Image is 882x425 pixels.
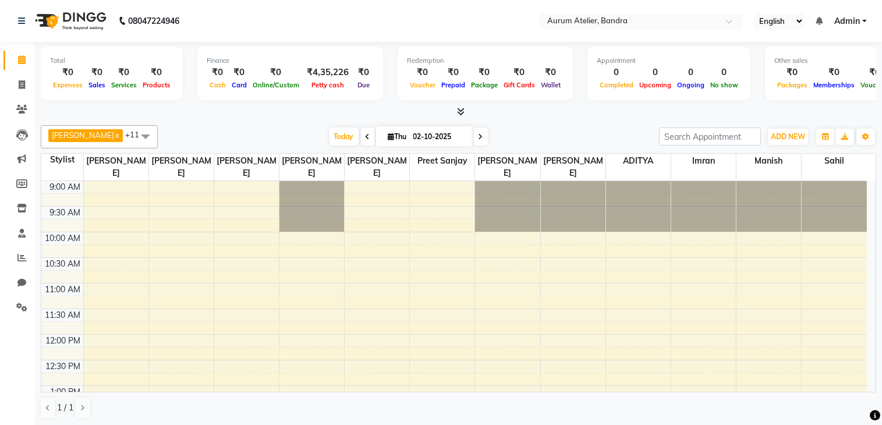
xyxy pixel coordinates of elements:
[140,66,173,79] div: ₹0
[43,284,83,296] div: 11:00 AM
[468,81,501,89] span: Package
[140,81,173,89] span: Products
[345,154,409,180] span: [PERSON_NAME]
[86,81,108,89] span: Sales
[86,66,108,79] div: ₹0
[302,66,353,79] div: ₹4,35,226
[125,130,148,139] span: +11
[768,129,808,145] button: ADD NEW
[108,66,140,79] div: ₹0
[410,128,468,146] input: 2025-10-02
[810,81,858,89] span: Memberships
[250,81,302,89] span: Online/Custom
[774,66,810,79] div: ₹0
[214,154,279,180] span: [PERSON_NAME]
[330,127,359,146] span: Today
[84,154,148,180] span: [PERSON_NAME]
[128,5,179,37] b: 08047224946
[475,154,540,180] span: [PERSON_NAME]
[636,66,674,79] div: 0
[736,154,801,168] span: manish
[707,66,741,79] div: 0
[597,81,636,89] span: Completed
[407,56,564,66] div: Redemption
[114,130,119,140] a: x
[353,66,374,79] div: ₹0
[538,81,564,89] span: Wallet
[774,81,810,89] span: Packages
[229,66,250,79] div: ₹0
[501,81,538,89] span: Gift Cards
[52,130,114,140] span: [PERSON_NAME]
[636,81,674,89] span: Upcoming
[207,56,374,66] div: Finance
[48,386,83,398] div: 1:00 PM
[674,81,707,89] span: Ongoing
[41,154,83,166] div: Stylist
[207,81,229,89] span: Cash
[407,66,438,79] div: ₹0
[57,402,73,414] span: 1 / 1
[538,66,564,79] div: ₹0
[50,66,86,79] div: ₹0
[50,56,173,66] div: Total
[407,81,438,89] span: Voucher
[43,258,83,270] div: 10:30 AM
[810,66,858,79] div: ₹0
[309,81,347,89] span: Petty cash
[229,81,250,89] span: Card
[48,181,83,193] div: 9:00 AM
[108,81,140,89] span: Services
[43,309,83,321] div: 11:30 AM
[707,81,741,89] span: No show
[834,15,860,27] span: Admin
[501,66,538,79] div: ₹0
[659,127,761,146] input: Search Appointment
[771,132,805,141] span: ADD NEW
[438,66,468,79] div: ₹0
[410,154,474,168] span: Preet sanjay
[44,335,83,347] div: 12:00 PM
[606,154,671,168] span: ADITYA
[355,81,373,89] span: Due
[385,132,410,141] span: Thu
[43,232,83,245] div: 10:00 AM
[674,66,707,79] div: 0
[44,360,83,373] div: 12:30 PM
[30,5,109,37] img: logo
[597,56,741,66] div: Appointment
[541,154,605,180] span: [PERSON_NAME]
[250,66,302,79] div: ₹0
[149,154,214,180] span: [PERSON_NAME]
[468,66,501,79] div: ₹0
[438,81,468,89] span: Prepaid
[671,154,736,168] span: imran
[597,66,636,79] div: 0
[279,154,344,180] span: [PERSON_NAME]
[802,154,867,168] span: sahil
[48,207,83,219] div: 9:30 AM
[207,66,229,79] div: ₹0
[50,81,86,89] span: Expenses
